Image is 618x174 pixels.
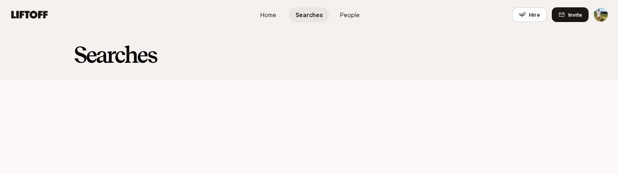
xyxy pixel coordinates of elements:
[568,11,582,19] span: Invite
[289,7,329,22] a: Searches
[296,11,323,19] span: Searches
[329,7,370,22] a: People
[512,7,547,22] button: Hire
[594,8,608,22] img: Tyler Kieft
[248,7,289,22] a: Home
[552,7,589,22] button: Invite
[529,11,540,19] span: Hire
[74,42,544,67] h2: Searches
[260,11,276,19] span: Home
[593,7,608,22] button: Tyler Kieft
[340,11,360,19] span: People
